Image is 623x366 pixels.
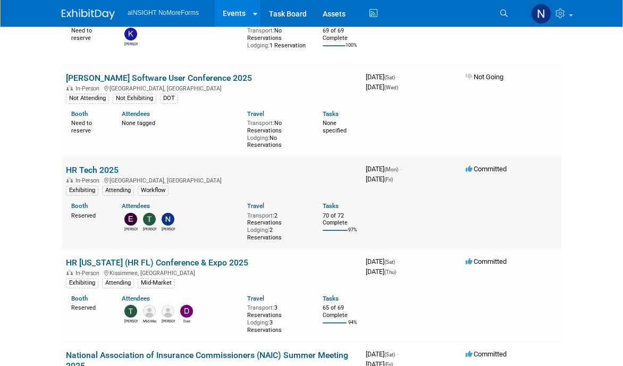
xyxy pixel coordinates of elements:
div: Attending [102,186,134,195]
a: Booth [71,202,88,210]
div: 3 Reservations 3 Reservations [247,302,307,334]
span: In-Person [75,177,103,184]
div: Need to reserve [71,118,106,134]
img: Nichole Brown [531,4,551,24]
span: Transport: [247,304,274,311]
div: Dae Kim [180,318,193,324]
a: Travel [247,295,264,302]
span: Committed [466,257,507,265]
div: Ralph Inzana [162,318,175,324]
div: Kate Silvas [124,40,138,47]
div: 2 Reservations 2 Reservations [247,210,307,242]
td: 100% [346,43,357,57]
a: Travel [247,202,264,210]
a: Booth [71,295,88,302]
a: Travel [247,110,264,118]
div: No Reservations 1 Reservation [247,25,307,49]
span: - [397,73,398,81]
td: 97% [348,227,357,242]
img: In-Person Event [66,85,73,90]
div: Teresa Papanicolaou [124,318,138,324]
span: (Sat) [384,352,395,357]
span: (Thu) [384,269,396,275]
div: No Reservations No Reservations [247,118,307,149]
span: - [397,257,398,265]
div: Teresa Papanicolaou [143,226,156,232]
span: Transport: [247,120,274,127]
span: (Sat) [384,74,395,80]
span: In-Person [75,270,103,277]
span: [DATE] [366,73,398,81]
span: [DATE] [366,83,398,91]
div: 70 of 72 Complete [323,212,357,227]
span: Lodging: [247,42,270,49]
div: Exhibiting [66,186,98,195]
a: Tasks [323,110,339,118]
img: Teresa Papanicolaou [143,213,156,226]
img: Mid-Market [143,305,156,318]
span: (Wed) [384,85,398,90]
img: Kate Silvas [124,28,137,40]
a: Tasks [323,202,339,210]
img: Eric Guimond [124,213,137,226]
img: Teresa Papanicolaou [124,305,137,318]
span: (Fri) [384,177,393,182]
a: [PERSON_NAME] Software User Conference 2025 [66,73,252,83]
div: Reserved [71,210,106,220]
div: Exhibiting [66,278,98,288]
img: Nichole Brown [162,213,174,226]
div: Kissimmee, [GEOGRAPHIC_DATA] [66,268,357,277]
div: DOT [160,94,178,103]
img: In-Person Event [66,270,73,275]
div: Attending [102,278,134,288]
a: Tasks [323,295,339,302]
span: [DATE] [366,268,396,276]
span: Committed [466,350,507,358]
div: Not Exhibiting [113,94,156,103]
span: [DATE] [366,257,398,265]
td: 94% [348,320,357,334]
span: In-Person [75,85,103,92]
a: Attendees [122,295,150,302]
span: Not Going [466,73,503,81]
img: In-Person Event [66,177,73,182]
img: Dae Kim [180,305,193,318]
div: Workflow [138,186,169,195]
div: 69 of 69 Complete [323,27,357,41]
span: Transport: [247,212,274,219]
div: [GEOGRAPHIC_DATA], [GEOGRAPHIC_DATA] [66,176,357,184]
div: 65 of 69 Complete [323,304,357,319]
div: Need to reserve [71,25,106,41]
span: (Sat) [384,259,395,265]
div: Nichole Brown [162,226,175,232]
div: [GEOGRAPHIC_DATA], [GEOGRAPHIC_DATA] [66,84,357,92]
span: Lodging: [247,227,270,234]
span: [DATE] [366,175,393,183]
span: aINSIGHT NoMoreForms [128,9,199,16]
span: Lodging: [247,319,270,326]
span: Committed [466,165,507,173]
span: [DATE] [366,350,398,358]
a: Booth [71,110,88,118]
span: - [397,350,398,358]
span: Transport: [247,27,274,34]
a: Attendees [122,202,150,210]
div: Mid-Market [138,278,175,288]
a: Attendees [122,110,150,118]
div: Reserved [71,302,106,312]
span: (Mon) [384,167,398,172]
div: Not Attending [66,94,109,103]
a: HR [US_STATE] (HR FL) Conference & Expo 2025 [66,257,248,268]
span: None specified [323,120,347,134]
a: HR Tech 2025 [66,165,119,175]
img: ExhibitDay [62,9,115,20]
div: Mid-Market [143,318,156,324]
span: - [400,165,401,173]
span: Lodging: [247,135,270,142]
div: Eric Guimond [124,226,138,232]
span: [DATE] [366,165,401,173]
div: None tagged [122,118,240,127]
img: Ralph Inzana [162,305,174,318]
